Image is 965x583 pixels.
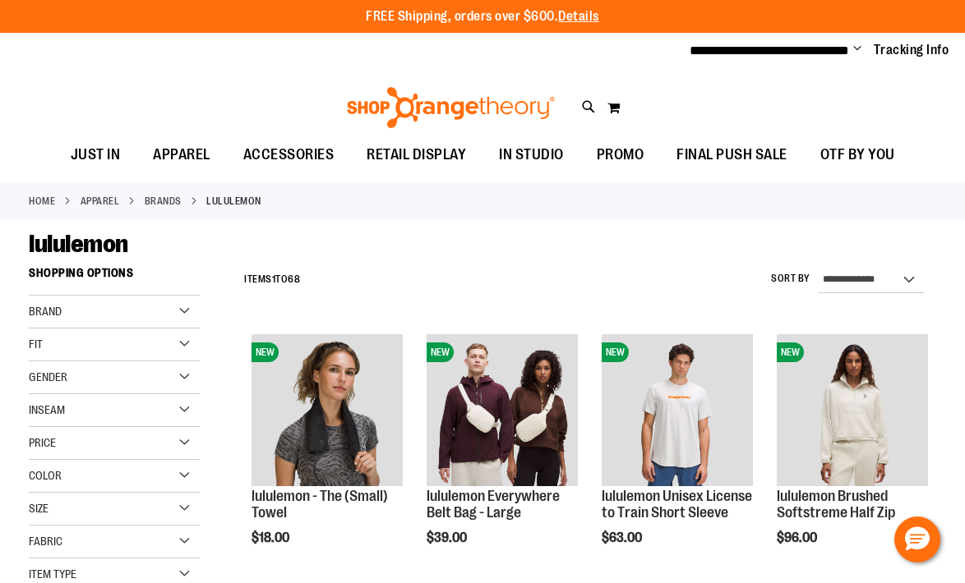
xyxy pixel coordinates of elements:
img: lululemon Unisex License to Train Short Sleeve [602,334,753,485]
span: Inseam [29,403,65,416]
span: $18.00 [252,530,292,545]
span: PROMO [597,136,644,173]
img: lululemon Everywhere Belt Bag - Large [427,334,578,485]
a: lululemon Brushed Softstreme Half ZipNEW [777,334,928,488]
span: Gender [29,370,67,383]
span: JUST IN [71,136,121,173]
span: FINAL PUSH SALE [676,136,787,173]
span: RETAIL DISPLAY [367,136,466,173]
span: $39.00 [427,530,469,545]
p: FREE Shipping, orders over $600. [366,7,599,26]
span: Brand [29,305,62,318]
span: 68 [288,273,300,285]
span: Color [29,469,62,482]
a: BRANDS [145,194,182,209]
span: $63.00 [602,530,644,545]
label: Sort By [771,272,810,286]
img: Shop Orangetheory [344,87,557,128]
button: Account menu [853,42,861,58]
span: Size [29,502,48,515]
a: APPAREL [136,136,227,173]
button: Hello, have a question? Let’s chat. [894,516,940,562]
span: NEW [777,342,804,362]
a: JUST IN [54,136,137,174]
a: lululemon Unisex License to Train Short Sleeve [602,488,752,521]
span: NEW [252,342,279,362]
a: FINAL PUSH SALE [660,136,804,174]
span: Item Type [29,567,76,581]
span: lululemon [29,230,128,258]
h2: Items to [244,267,300,292]
a: lululemon - The (Small) Towel [252,488,388,521]
img: lululemon Brushed Softstreme Half Zip [777,334,928,485]
span: OTF BY YOU [820,136,895,173]
a: PROMO [580,136,661,174]
strong: lululemon [206,194,261,209]
img: lululemon - The (Small) Towel [252,334,403,485]
a: lululemon Everywhere Belt Bag - Large [427,488,560,521]
a: lululemon Brushed Softstreme Half Zip [777,488,895,521]
span: Price [29,436,56,449]
span: APPAREL [153,136,210,173]
a: lululemon Unisex License to Train Short SleeveNEW [602,334,753,488]
span: ACCESSORIES [243,136,335,173]
strong: Shopping Options [29,259,200,296]
a: APPAREL [81,194,120,209]
span: NEW [602,342,629,362]
a: Details [558,9,599,24]
a: lululemon - The (Small) TowelNEW [252,334,403,488]
a: RETAIL DISPLAY [350,136,482,174]
a: IN STUDIO [482,136,580,174]
span: Fabric [29,535,62,548]
span: IN STUDIO [499,136,564,173]
a: ACCESSORIES [227,136,351,174]
span: $96.00 [777,530,820,545]
span: 1 [272,273,276,285]
a: Home [29,194,55,209]
a: OTF BY YOU [804,136,912,174]
a: Tracking Info [874,41,949,59]
span: NEW [427,342,454,362]
a: lululemon Everywhere Belt Bag - LargeNEW [427,334,578,488]
span: Fit [29,337,43,351]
